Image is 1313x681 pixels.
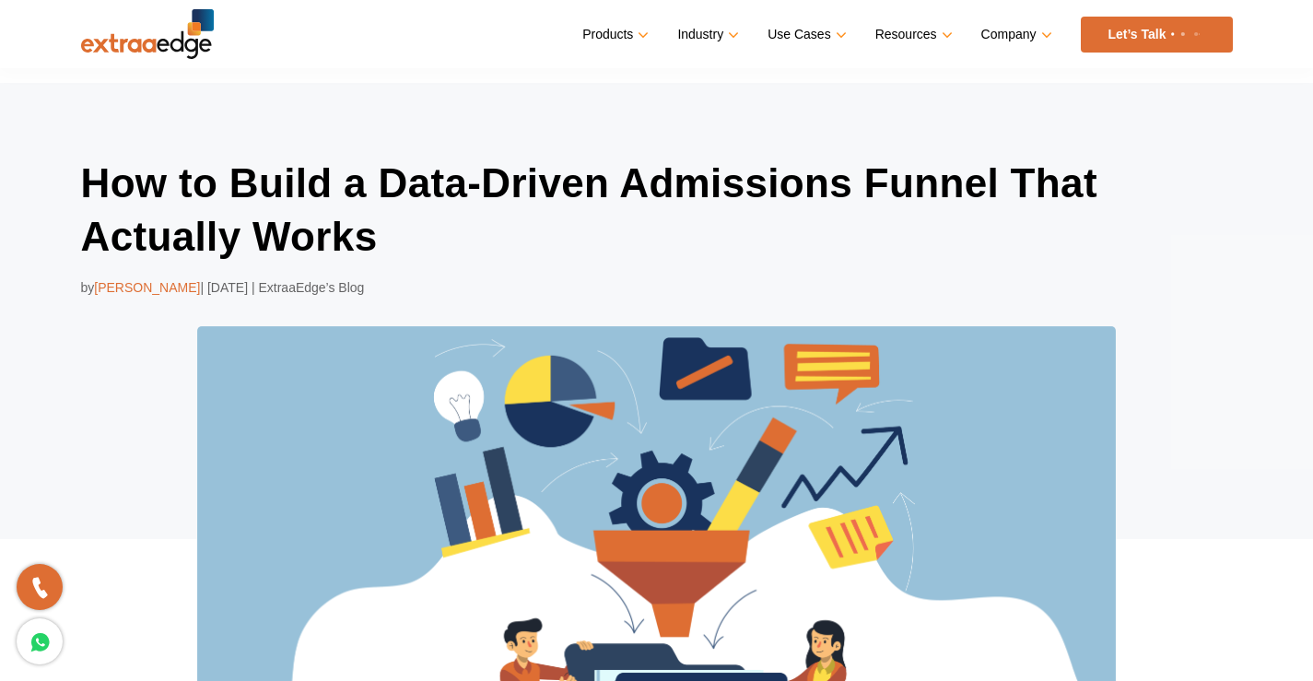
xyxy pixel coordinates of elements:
[94,280,200,295] span: [PERSON_NAME]
[875,21,949,48] a: Resources
[1081,17,1233,53] a: Let’s Talk
[81,276,1233,299] div: by | [DATE] | ExtraaEdge’s Blog
[981,21,1049,48] a: Company
[81,157,1233,263] h1: How to Build a Data-Driven Admissions Funnel That Actually Works
[677,21,735,48] a: Industry
[582,21,645,48] a: Products
[768,21,842,48] a: Use Cases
